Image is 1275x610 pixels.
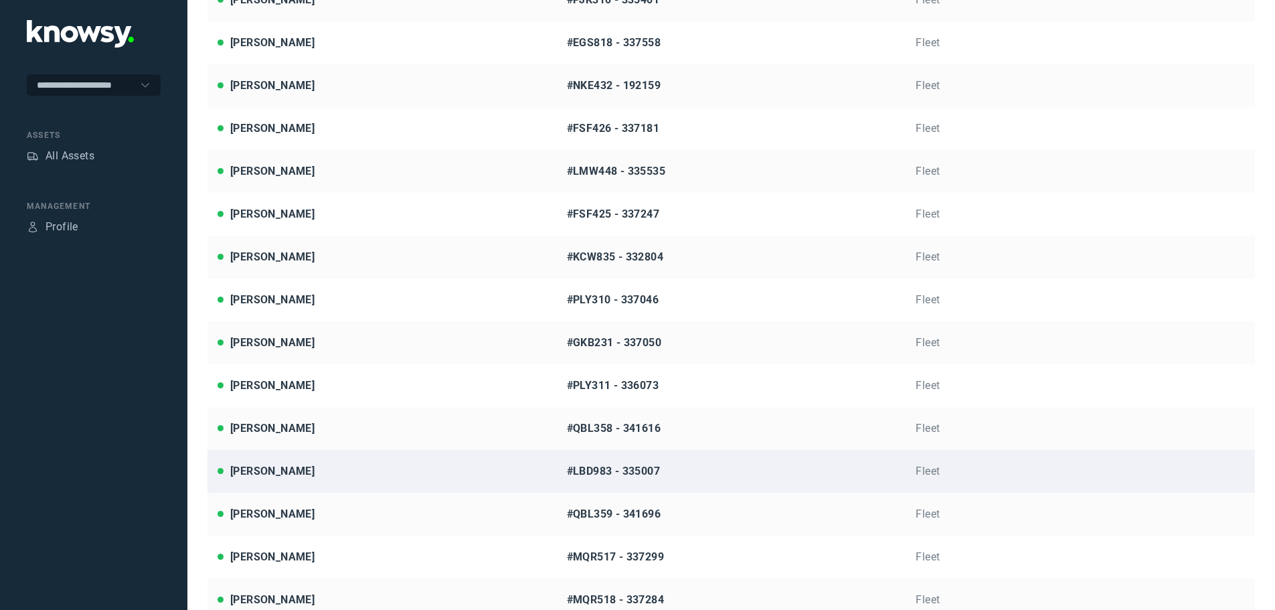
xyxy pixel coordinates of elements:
[567,592,896,608] div: #MQR518 - 337284
[207,364,1255,407] a: [PERSON_NAME]#PLY311 - 336073Fleet
[230,163,315,179] div: [PERSON_NAME]
[207,450,1255,493] a: [PERSON_NAME]#LBD983 - 335007Fleet
[230,335,315,351] div: [PERSON_NAME]
[27,20,134,48] img: Application Logo
[230,506,315,522] div: [PERSON_NAME]
[916,35,1245,51] div: Fleet
[916,421,1245,437] div: Fleet
[27,200,161,212] div: Management
[27,148,94,164] a: AssetsAll Assets
[230,592,315,608] div: [PERSON_NAME]
[230,421,315,437] div: [PERSON_NAME]
[207,64,1255,107] a: [PERSON_NAME]#NKE432 - 192159Fleet
[567,292,896,308] div: #PLY310 - 337046
[567,421,896,437] div: #QBL358 - 341616
[207,493,1255,536] a: [PERSON_NAME]#QBL359 - 341696Fleet
[916,592,1245,608] div: Fleet
[46,219,78,235] div: Profile
[567,206,896,222] div: #FSF425 - 337247
[916,292,1245,308] div: Fleet
[567,335,896,351] div: #GKB231 - 337050
[567,163,896,179] div: #LMW448 - 335535
[207,150,1255,193] a: [PERSON_NAME]#LMW448 - 335535Fleet
[916,163,1245,179] div: Fleet
[27,219,78,235] a: ProfileProfile
[916,378,1245,394] div: Fleet
[230,292,315,308] div: [PERSON_NAME]
[46,148,94,164] div: All Assets
[916,549,1245,565] div: Fleet
[207,536,1255,579] a: [PERSON_NAME]#MQR517 - 337299Fleet
[207,407,1255,450] a: [PERSON_NAME]#QBL358 - 341616Fleet
[207,321,1255,364] a: [PERSON_NAME]#GKB231 - 337050Fleet
[230,249,315,265] div: [PERSON_NAME]
[567,121,896,137] div: #FSF426 - 337181
[916,78,1245,94] div: Fleet
[916,463,1245,479] div: Fleet
[567,35,896,51] div: #EGS818 - 337558
[27,150,39,162] div: Assets
[567,549,896,565] div: #MQR517 - 337299
[567,506,896,522] div: #QBL359 - 341696
[230,78,315,94] div: [PERSON_NAME]
[27,221,39,233] div: Profile
[230,549,315,565] div: [PERSON_NAME]
[916,506,1245,522] div: Fleet
[230,35,315,51] div: [PERSON_NAME]
[916,335,1245,351] div: Fleet
[916,206,1245,222] div: Fleet
[567,378,896,394] div: #PLY311 - 336073
[230,121,315,137] div: [PERSON_NAME]
[567,249,896,265] div: #KCW835 - 332804
[207,21,1255,64] a: [PERSON_NAME]#EGS818 - 337558Fleet
[567,463,896,479] div: #LBD983 - 335007
[230,463,315,479] div: [PERSON_NAME]
[230,378,315,394] div: [PERSON_NAME]
[207,107,1255,150] a: [PERSON_NAME]#FSF426 - 337181Fleet
[916,249,1245,265] div: Fleet
[230,206,315,222] div: [PERSON_NAME]
[207,193,1255,236] a: [PERSON_NAME]#FSF425 - 337247Fleet
[207,279,1255,321] a: [PERSON_NAME]#PLY310 - 337046Fleet
[207,236,1255,279] a: [PERSON_NAME]#KCW835 - 332804Fleet
[567,78,896,94] div: #NKE432 - 192159
[27,129,161,141] div: Assets
[916,121,1245,137] div: Fleet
